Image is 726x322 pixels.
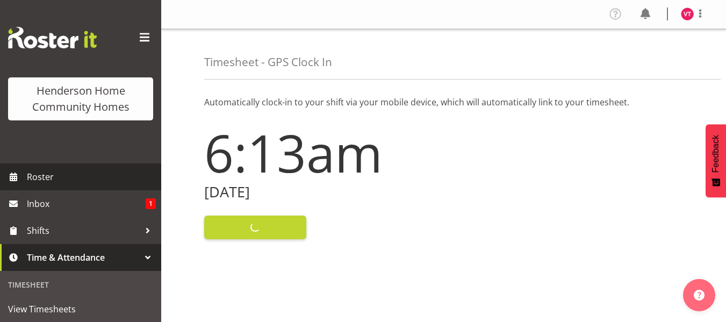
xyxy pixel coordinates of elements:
img: help-xxl-2.png [694,290,705,300]
p: Automatically clock-in to your shift via your mobile device, which will automatically link to you... [204,96,683,109]
span: View Timesheets [8,301,153,317]
img: Rosterit website logo [8,27,97,48]
span: Time & Attendance [27,249,140,266]
button: Feedback - Show survey [706,124,726,197]
h2: [DATE] [204,184,437,201]
h1: 6:13am [204,124,437,182]
h4: Timesheet - GPS Clock In [204,56,332,68]
div: Timesheet [3,274,159,296]
span: 1 [146,198,156,209]
img: vanessa-thornley8527.jpg [681,8,694,20]
div: Henderson Home Community Homes [19,83,142,115]
span: Feedback [711,135,721,173]
span: Shifts [27,223,140,239]
span: Inbox [27,196,146,212]
span: Roster [27,169,156,185]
